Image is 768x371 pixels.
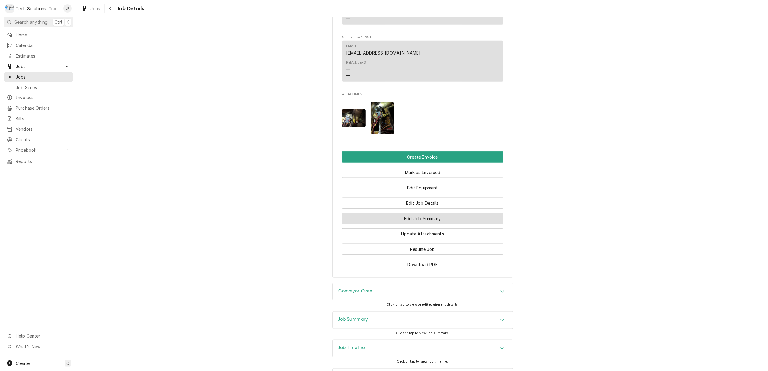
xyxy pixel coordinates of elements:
[342,178,503,193] div: Button Group Row
[4,72,73,82] a: Jobs
[339,316,368,322] h3: Job Summary
[396,331,449,335] span: Click or tap to view job summary.
[332,283,513,301] div: Conveyor Oven
[16,84,70,91] span: Job Series
[333,340,513,357] div: Accordion Header
[5,4,14,13] div: T
[4,51,73,61] a: Estimates
[333,340,513,357] button: Accordion Details Expand Trigger
[16,74,70,80] span: Jobs
[16,63,61,70] span: Jobs
[16,115,70,122] span: Bills
[346,66,350,72] div: —
[346,44,421,56] div: Email
[339,288,373,294] h3: Conveyor Oven
[4,61,73,71] a: Go to Jobs
[371,102,394,134] img: e5KnjNH3RdaeNozlpLSL
[16,32,70,38] span: Home
[4,156,73,166] a: Reports
[16,136,70,143] span: Clients
[332,340,513,357] div: Job Timeline
[4,83,73,92] a: Job Series
[342,259,503,270] button: Download PDF
[342,35,503,39] span: Client Contact
[4,341,73,351] a: Go to What's New
[4,40,73,50] a: Calendar
[346,60,366,79] div: Reminders
[342,98,503,139] span: Attachments
[4,145,73,155] a: Go to Pricebook
[106,4,115,13] button: Navigate back
[4,124,73,134] a: Vendors
[333,283,513,300] div: Accordion Header
[342,213,503,224] button: Edit Job Summary
[342,41,503,82] div: Contact
[90,5,101,12] span: Jobs
[16,53,70,59] span: Estimates
[342,228,503,239] button: Update Attachments
[342,109,366,127] img: syZT5vP1RemhTikNp05r
[342,209,503,224] div: Button Group Row
[342,92,503,97] span: Attachments
[4,135,73,145] a: Clients
[342,167,503,178] button: Mark as Invoiced
[397,360,448,363] span: Click or tap to view job timeline.
[5,4,14,13] div: Tech Solutions, Inc.'s Avatar
[4,17,73,27] button: Search anythingCtrlK
[63,4,72,13] div: LP
[342,163,503,178] div: Button Group Row
[342,151,503,270] div: Button Group
[342,193,503,209] div: Button Group Row
[387,303,459,307] span: Click or tap to view or edit equipment details.
[333,283,513,300] button: Accordion Details Expand Trigger
[16,361,30,366] span: Create
[55,19,62,25] span: Ctrl
[342,92,503,139] div: Attachments
[16,158,70,164] span: Reports
[4,30,73,40] a: Home
[63,4,72,13] div: Lisa Paschal's Avatar
[67,19,69,25] span: K
[342,255,503,270] div: Button Group Row
[115,5,144,13] span: Job Details
[346,72,350,79] div: —
[342,151,503,163] div: Button Group Row
[14,19,48,25] span: Search anything
[16,42,70,48] span: Calendar
[16,343,70,350] span: What's New
[346,50,421,55] a: [EMAIL_ADDRESS][DOMAIN_NAME]
[16,5,57,12] div: Tech Solutions, Inc.
[346,60,366,65] div: Reminders
[16,333,70,339] span: Help Center
[346,15,350,21] div: —
[4,114,73,123] a: Bills
[346,44,357,48] div: Email
[333,312,513,329] div: Accordion Header
[339,345,365,351] h3: Job Timeline
[79,4,103,14] a: Jobs
[342,35,503,84] div: Client Contact
[4,331,73,341] a: Go to Help Center
[342,182,503,193] button: Edit Equipment
[4,103,73,113] a: Purchase Orders
[332,311,513,329] div: Job Summary
[342,244,503,255] button: Resume Job
[16,147,61,153] span: Pricebook
[342,198,503,209] button: Edit Job Details
[342,151,503,163] button: Create Invoice
[16,94,70,101] span: Invoices
[342,224,503,239] div: Button Group Row
[333,312,513,329] button: Accordion Details Expand Trigger
[16,126,70,132] span: Vendors
[342,239,503,255] div: Button Group Row
[16,105,70,111] span: Purchase Orders
[4,92,73,102] a: Invoices
[342,41,503,85] div: Client Contact List
[66,360,69,366] span: C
